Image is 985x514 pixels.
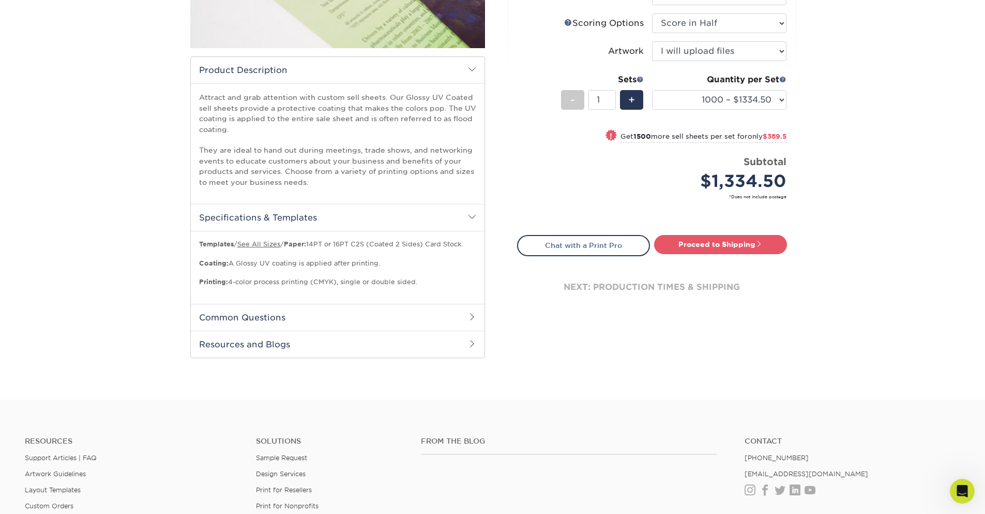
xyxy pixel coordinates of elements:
h2: Product Description [191,57,484,83]
button: Upload attachment [49,339,57,347]
a: [EMAIL_ADDRESS][DOMAIN_NAME] [745,470,868,478]
button: Gif picker [33,339,41,347]
div: Quantity per Set [652,74,786,86]
div: Sets [561,74,644,86]
div: Scoring Options [564,17,644,30]
div: We could request 16pt Silk laminate through our estimating department but that would only come wi... [17,247,161,298]
textarea: Message… [9,317,198,335]
a: Proceed to Shipping [654,235,787,254]
strong: Coating: [199,259,229,267]
small: *Does not include postage [525,194,786,200]
h4: From the Blog [421,437,717,446]
strong: Printing: [199,278,228,286]
div: next: production times & shipping [517,256,787,318]
strong: Paper: [284,240,306,248]
a: Print for Resellers [256,486,312,494]
a: Support Articles | FAQ [25,454,97,462]
p: Attract and grab attention with custom sell sheets. Our Glossy UV Coated sell sheets provide a pr... [199,92,476,187]
div: Irene says… [8,241,199,322]
h4: Solutions [256,437,405,446]
div: Let me check on that for you. One moment please [8,74,170,107]
a: Artwork Guidelines [25,470,86,478]
span: ! [610,130,612,141]
span: - [570,92,575,108]
a: Chat with a Print Pro [517,235,650,256]
div: Irene says… [8,74,199,115]
div: I was going to mention that. We do not have a 120lb option or offer laminate with our brochure st... [17,172,161,233]
div: I think i found it. Im not getting all of the options I want, but I am working on it. [37,115,199,158]
a: Contact [745,437,960,446]
a: 100lb Gloss Cover [26,224,92,232]
button: Emoji picker [16,339,24,347]
div: I was going to mention that. We do not have a 120lb option or offer laminate with our brochure st... [8,166,170,240]
a: Print for Nonprofits [256,502,319,510]
b: Templates [199,240,234,248]
span: $389.5 [763,133,786,140]
a: Design Services [256,470,306,478]
div: Let me check on that for you. One moment please [17,80,161,100]
iframe: Intercom live chat [950,479,975,504]
div: I think i found it. Im not getting all of the options I want, but I am working on it. [46,121,190,152]
h2: Specifications & Templates [191,204,484,231]
div: Michael says… [8,115,199,166]
div: Irene says… [8,166,199,241]
a: See All Sizes [237,240,280,248]
span: only [748,133,786,140]
div: [PERSON_NAME] • 1m ago [17,306,100,312]
strong: Subtotal [744,156,786,167]
button: Home [180,4,200,24]
button: Send a message… [177,335,194,351]
iframe: Google Customer Reviews [3,482,88,510]
div: $1,334.50 [660,169,786,194]
div: Artwork [608,45,644,57]
p: Active [50,13,71,23]
strong: 1500 [633,133,651,140]
a: Sample Request [256,454,307,462]
h2: Common Questions [191,304,484,331]
h4: Resources [25,437,240,446]
h2: Resources and Blogs [191,331,484,358]
h1: [PERSON_NAME] [50,5,117,13]
small: Get more sell sheets per set for [620,133,786,143]
div: We could request 16pt Silk laminate through our estimating department but that would only come wi... [8,241,170,304]
p: / / 14PT or 16PT C2S (Coated 2 Sides) Card Stock. A Glossy UV coating is applied after printing. ... [199,240,476,287]
a: [PHONE_NUMBER] [745,454,809,462]
span: + [628,92,635,108]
